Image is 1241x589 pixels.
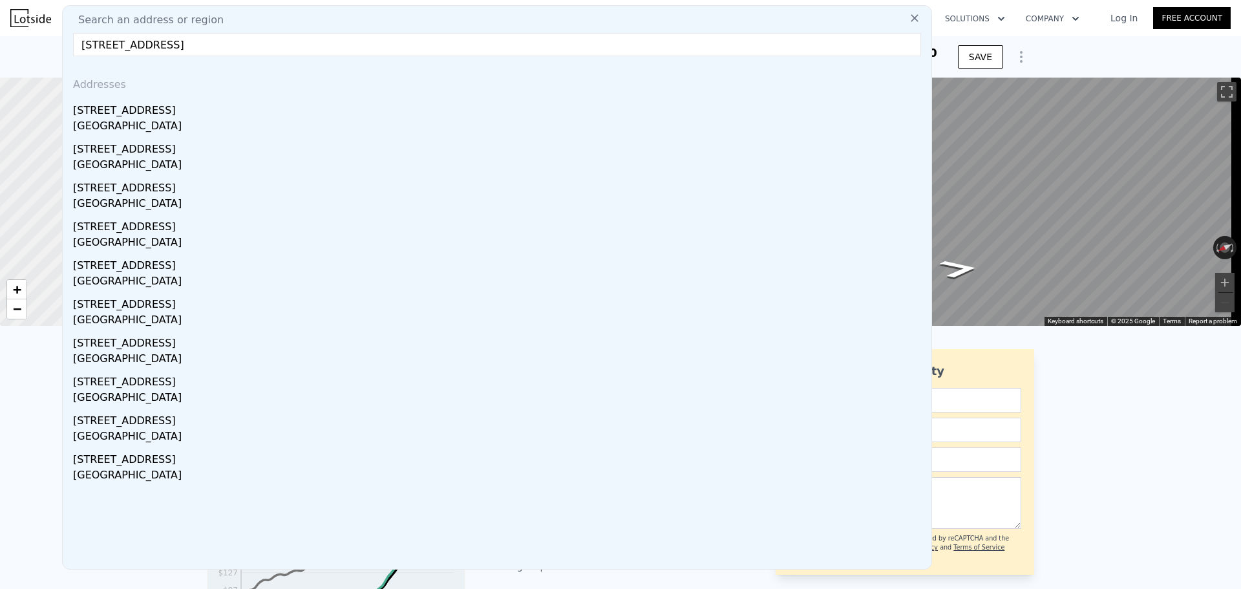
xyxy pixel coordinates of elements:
span: © 2025 Google [1111,317,1155,325]
div: [STREET_ADDRESS] [73,98,926,118]
div: [GEOGRAPHIC_DATA] [73,196,926,214]
div: [GEOGRAPHIC_DATA] [73,273,926,292]
div: [STREET_ADDRESS] [73,330,926,351]
a: Free Account [1153,7,1231,29]
div: [GEOGRAPHIC_DATA] [73,235,926,253]
a: Zoom in [7,280,27,299]
tspan: $127 [218,568,238,577]
div: [GEOGRAPHIC_DATA] [73,118,926,136]
a: Log In [1095,12,1153,25]
div: [STREET_ADDRESS] [73,408,926,429]
div: [STREET_ADDRESS] [73,292,926,312]
div: [STREET_ADDRESS] [73,136,926,157]
div: [GEOGRAPHIC_DATA] [73,429,926,447]
img: Lotside [10,9,51,27]
div: [STREET_ADDRESS] [73,369,926,390]
span: Search an address or region [68,12,224,28]
div: [GEOGRAPHIC_DATA] [73,390,926,408]
span: − [13,301,21,317]
div: This site is protected by reCAPTCHA and the Google and apply. [872,534,1021,562]
button: Rotate clockwise [1230,236,1237,259]
div: [GEOGRAPHIC_DATA] [73,467,926,486]
button: Rotate counterclockwise [1213,236,1220,259]
a: Zoom out [7,299,27,319]
button: SAVE [958,45,1003,69]
div: [STREET_ADDRESS] [73,175,926,196]
div: [STREET_ADDRESS] [73,214,926,235]
a: Terms of Service [953,544,1004,551]
div: [GEOGRAPHIC_DATA] [73,157,926,175]
a: Report a problem [1189,317,1237,325]
button: Company [1015,7,1090,30]
input: Enter an address, city, region, neighborhood or zip code [73,33,921,56]
path: Go South, Keels Ln [924,255,995,282]
button: Reset the view [1213,238,1238,257]
a: Terms (opens in new tab) [1163,317,1181,325]
button: Show Options [1008,44,1034,70]
button: Keyboard shortcuts [1048,317,1103,326]
button: Solutions [935,7,1015,30]
div: [GEOGRAPHIC_DATA] [73,351,926,369]
button: Toggle fullscreen view [1217,82,1236,102]
span: + [13,281,21,297]
div: [STREET_ADDRESS] [73,447,926,467]
button: Zoom out [1215,293,1235,312]
div: Addresses [68,67,926,98]
div: [STREET_ADDRESS] [73,253,926,273]
button: Zoom in [1215,273,1235,292]
div: [GEOGRAPHIC_DATA] [73,312,926,330]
